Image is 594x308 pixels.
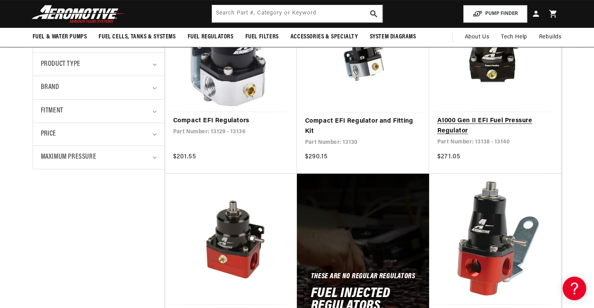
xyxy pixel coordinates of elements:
[533,28,568,47] summary: Rebuilds
[41,105,63,117] span: Fitment
[365,5,382,22] button: search button
[41,123,157,145] summary: Price
[291,33,358,41] span: Accessories & Specialty
[33,33,87,41] span: Fuel & Water Pumps
[437,116,553,136] a: A1000 Gen II EFI Fuel Pressure Regulator
[459,28,495,47] a: About Us
[41,76,157,99] summary: Brand (0 selected)
[188,33,234,41] span: Fuel Regulators
[495,28,533,47] summary: Tech Help
[29,5,128,23] img: Aeromotive
[182,28,239,46] summary: Fuel Regulators
[41,152,97,163] span: Maximum Pressure
[41,82,59,93] span: Brand
[41,100,157,123] summary: Fitment (0 selected)
[370,33,416,41] span: System Diagrams
[364,28,422,46] summary: System Diagrams
[464,34,489,40] span: About Us
[173,116,289,126] a: Compact EFI Regulators
[501,33,527,42] span: Tech Help
[285,28,364,46] summary: Accessories & Specialty
[41,129,56,140] span: Price
[245,33,279,41] span: Fuel Filters
[93,28,181,46] summary: Fuel Cells, Tanks & Systems
[41,146,157,169] summary: Maximum Pressure (0 selected)
[41,53,157,76] summary: Product type (0 selected)
[212,5,382,22] input: Search by Part Number, Category or Keyword
[463,5,527,23] button: PUMP FINDER
[239,28,285,46] summary: Fuel Filters
[41,59,80,70] span: Product type
[305,116,421,136] a: Compact EFI Regulator and Fitting Kit
[539,33,562,42] span: Rebuilds
[99,33,175,41] span: Fuel Cells, Tanks & Systems
[27,28,93,46] summary: Fuel & Water Pumps
[311,274,415,280] h5: These Are No Regular Regulators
